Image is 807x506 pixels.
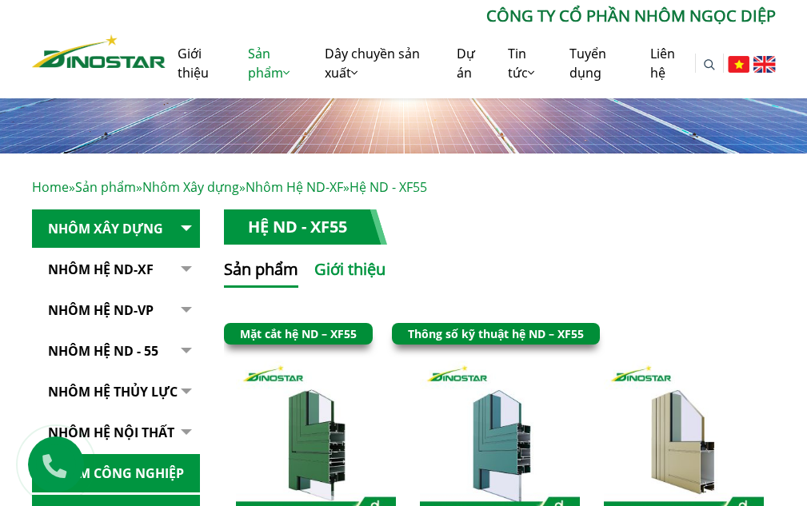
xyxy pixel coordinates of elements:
a: Giới thiệu [166,28,235,98]
a: Dự án [445,28,496,98]
a: NHÔM HỆ ND - 55 [32,332,200,371]
a: Nhôm Hệ ND-VP [32,291,200,330]
a: Nhôm Hệ ND-XF [32,250,200,289]
img: English [753,56,775,73]
button: Giới thiệu [314,257,386,288]
span: » » » » [32,178,427,196]
a: Liên hệ [638,28,695,98]
a: Nhôm hệ nội thất [32,413,200,452]
a: Tuyển dụng [557,28,639,98]
a: Tin tức [496,28,557,98]
img: Tiếng Việt [728,56,749,73]
a: Nhôm Hệ ND-XF [246,178,343,196]
p: CÔNG TY CỔ PHẦN NHÔM NGỌC DIỆP [166,4,775,28]
button: Sản phẩm [224,257,298,288]
a: Nhôm Xây dựng [142,178,239,196]
a: Nhôm Công nghiệp [32,454,200,493]
h1: Hệ ND - XF55 [224,209,387,245]
a: Thông số kỹ thuật hệ ND – XF55 [408,326,584,341]
a: Nhôm Xây dựng [32,209,200,249]
a: Nhôm hệ thủy lực [32,373,200,412]
img: search [704,59,715,70]
a: Dây chuyền sản xuất [313,28,444,98]
img: Nhôm Dinostar [32,34,166,68]
a: Sản phẩm [236,28,314,98]
a: Sản phẩm [75,178,136,196]
a: Mặt cắt hệ ND – XF55 [240,326,357,341]
a: Home [32,178,69,196]
span: Hệ ND - XF55 [350,178,427,196]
